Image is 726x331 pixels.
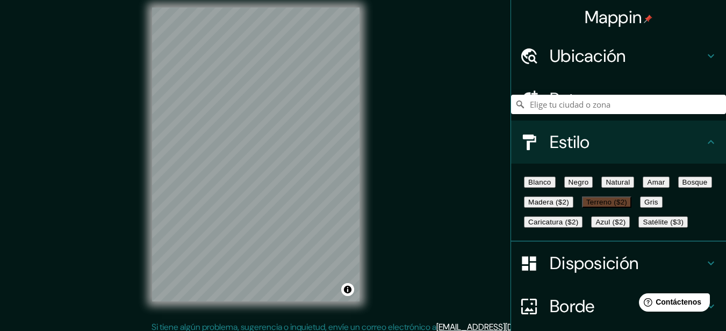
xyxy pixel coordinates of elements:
[564,177,593,188] button: Negro
[585,6,642,29] font: Mappin
[528,198,569,206] font: Madera ($2)
[682,178,708,186] font: Bosque
[524,196,573,208] button: Madera ($2)
[511,78,726,121] div: Patas
[528,178,551,186] font: Blanco
[550,45,626,67] font: Ubicación
[591,216,630,228] button: Azul ($2)
[341,283,354,296] button: Activar o desactivar atribución
[511,285,726,328] div: Borde
[524,216,583,228] button: Caricatura ($2)
[644,15,652,23] img: pin-icon.png
[630,289,714,319] iframe: Lanzador de widgets de ayuda
[678,177,712,188] button: Bosque
[586,198,627,206] font: Terreno ($2)
[643,177,669,188] button: Amar
[550,295,595,318] font: Borde
[640,196,663,208] button: Gris
[643,218,684,226] font: Satélite ($3)
[647,178,665,186] font: Amar
[511,242,726,285] div: Disposición
[550,252,638,274] font: Disposición
[644,198,658,206] font: Gris
[582,196,631,208] button: Terreno ($2)
[528,218,578,226] font: Caricatura ($2)
[638,216,688,228] button: Satélite ($3)
[595,218,626,226] font: Azul ($2)
[569,178,589,186] font: Negro
[511,95,726,114] input: Elige tu ciudad o zona
[550,88,592,110] font: Patas
[550,131,590,153] font: Estilo
[511,121,726,164] div: Estilo
[511,34,726,78] div: Ubicación
[601,177,634,188] button: Natural
[152,8,360,301] canvas: Mapa
[606,178,630,186] font: Natural
[524,177,556,188] button: Blanco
